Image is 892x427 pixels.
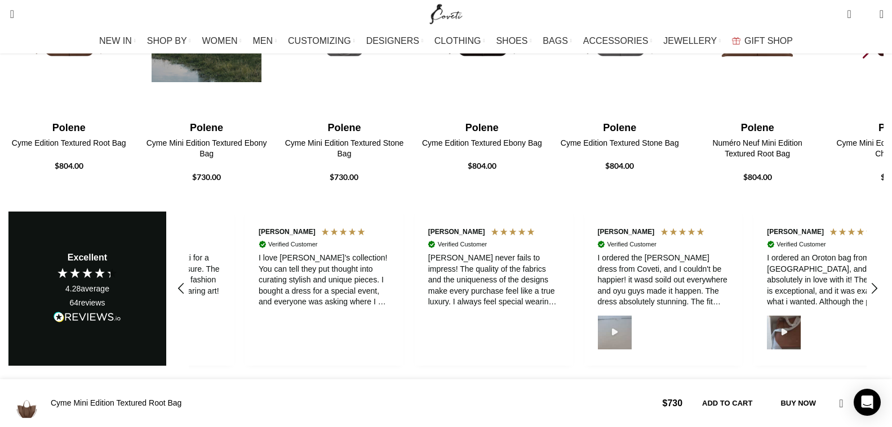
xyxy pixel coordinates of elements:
span: $ [662,398,667,408]
img: GiftBag [732,37,740,44]
div: [PERSON_NAME] [767,227,824,237]
span: 64 [69,298,78,307]
div: 4.28 Stars [56,267,118,279]
bdi: 730 [662,398,682,408]
div: Verified Customer [607,240,656,249]
span: $730.00 [330,172,358,182]
a: DESIGNERS [366,30,423,52]
span: 0 [862,11,871,20]
h4: Cyme Mini Edition Textured Ebony Bag [146,138,267,160]
div: 5 Stars [490,227,538,239]
span: SHOP BY [147,35,187,46]
a: Polene Cyme Mini Edition Textured Stone Bag $730.00 [284,118,405,184]
div: I love [PERSON_NAME]’s collection! You can tell they put thought into curating stylish and unique... [259,253,390,308]
a: Polene Cyme Edition Textured Root Bag $804.00 [8,118,129,173]
a: SHOP BY [147,30,191,52]
div: Open Intercom Messenger [854,389,881,416]
a: Polene Cyme Edition Textured Stone Bag $804.00 [560,118,680,173]
h4: Polene [8,121,129,135]
a: SHOES [496,30,531,52]
a: NEW IN [99,30,136,52]
span: WOMEN [202,35,238,46]
span: $804.00 [605,161,634,170]
span: DESIGNERS [366,35,419,46]
h4: Cyme Mini Edition Textured Stone Bag [284,138,405,160]
div: REVIEWS.io Carousel Scroll Left [168,275,195,302]
div: [PERSON_NAME] [598,227,655,237]
div: [PERSON_NAME] never fails to impress! The quality of the fabrics and the uniqueness of the design... [428,253,560,308]
span: GIFT SHOP [744,35,793,46]
h4: Polene [284,121,405,135]
a: Site logo [427,8,465,18]
div: average [65,284,109,295]
div: 5 Stars [321,227,369,239]
a: GIFT SHOP [732,30,793,52]
div: 5 Stars [660,227,708,239]
a: Polene Numéro Neuf Mini Edition Textured Root Bag $804.00 [697,118,818,184]
span: $730.00 [192,172,221,182]
span: BAGS [543,35,567,46]
div: REVIEWS.io Carousel Scroll Right [860,275,887,302]
div: Verified Customer [776,240,826,249]
div: [PERSON_NAME] Verified Customer[PERSON_NAME] never fails to impress! The quality of the fabrics a... [409,212,579,365]
span: ACCESSORIES [583,35,649,46]
a: BAGS [543,30,571,52]
span: 4.28 [65,284,81,293]
h4: Polene [146,121,267,135]
button: Add to cart [691,392,764,415]
h4: Polene [560,121,680,135]
a: Polene Cyme Edition Textured Ebony Bag $804.00 [421,118,542,173]
a: 0 [841,3,857,25]
div: My Wishlist [860,3,871,25]
span: SHOES [496,35,527,46]
div: reviews [69,298,105,309]
span: CLOTHING [434,35,481,46]
h4: Cyme Edition Textured Root Bag [8,138,129,149]
div: Verified Customer [438,240,487,249]
span: CUSTOMIZING [288,35,351,46]
button: Buy now [769,392,827,415]
a: WOMEN [202,30,242,52]
div: [PERSON_NAME] [428,227,485,237]
div: [PERSON_NAME] [259,227,316,237]
a: JEWELLERY [663,30,721,52]
h4: Cyme Edition Textured Stone Bag [560,138,680,149]
span: NEW IN [99,35,132,46]
h4: Polene [697,121,818,135]
a: CUSTOMIZING [288,30,355,52]
h4: Polene [421,121,542,135]
a: Read more reviews on REVIEWS.io [54,312,121,326]
div: Next slide [863,34,878,59]
span: 0 [848,6,857,14]
span: $804.00 [468,161,496,170]
a: MEN [253,30,277,52]
span: MEN [253,35,273,46]
div: 5 Stars [829,227,877,239]
div: Verified Customer [268,240,317,249]
span: $804.00 [55,161,83,170]
div: [PERSON_NAME] Verified CustomerI ordered the [PERSON_NAME] dress from Coveti, and I couldn't be h... [579,212,748,365]
a: Polene Cyme Mini Edition Textured Ebony Bag $730.00 [146,118,267,184]
h4: Cyme Mini Edition Textured Root Bag [51,398,654,409]
img: Polene [8,385,45,421]
div: Excellent [68,251,107,264]
h4: Numéro Neuf Mini Edition Textured Root Bag [697,138,818,160]
span: JEWELLERY [663,35,717,46]
a: ACCESSORIES [583,30,653,52]
a: Search [3,3,14,25]
div: Main navigation [3,30,889,52]
div: [PERSON_NAME] Verified CustomerI love [PERSON_NAME]’s collection! You can tell they put thought i... [239,212,409,365]
div: I ordered the [PERSON_NAME] dress from Coveti, and I couldn't be happier! it wasd soild out every... [598,253,729,308]
a: CLOTHING [434,30,485,52]
h4: Cyme Edition Textured Ebony Bag [421,138,542,149]
span: $804.00 [743,172,772,182]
